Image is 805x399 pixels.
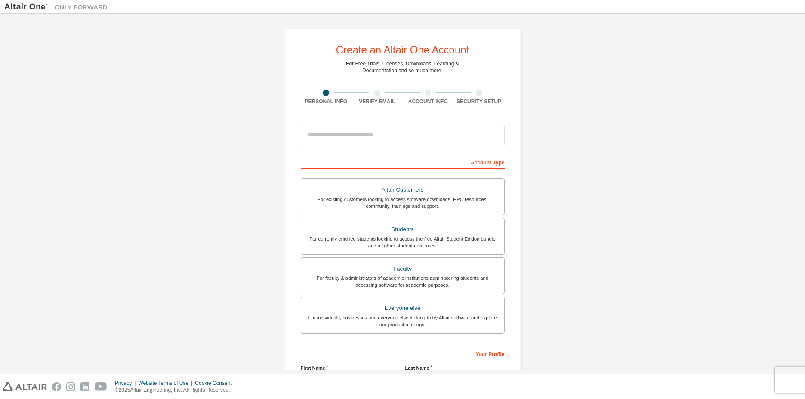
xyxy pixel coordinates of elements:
[80,382,89,391] img: linkedin.svg
[95,382,107,391] img: youtube.svg
[306,314,499,328] div: For individuals, businesses and everyone else looking to try Altair software and explore our prod...
[336,45,469,55] div: Create an Altair One Account
[306,223,499,235] div: Students
[453,98,505,105] div: Security Setup
[306,196,499,210] div: For existing customers looking to access software downloads, HPC resources, community, trainings ...
[306,235,499,249] div: For currently enrolled students looking to access the free Altair Student Edition bundle and all ...
[405,365,505,371] label: Last Name
[301,365,400,371] label: First Name
[115,387,237,394] p: © 2025 Altair Engineering, Inc. All Rights Reserved.
[3,382,47,391] img: altair_logo.svg
[352,98,403,105] div: Verify Email
[115,380,138,387] div: Privacy
[4,3,112,11] img: Altair One
[306,184,499,196] div: Altair Customers
[306,275,499,288] div: For faculty & administrators of academic institutions administering students and accessing softwa...
[52,382,61,391] img: facebook.svg
[306,302,499,314] div: Everyone else
[301,155,505,169] div: Account Type
[66,382,75,391] img: instagram.svg
[301,346,505,360] div: Your Profile
[403,98,454,105] div: Account Info
[138,380,195,387] div: Website Terms of Use
[346,60,459,74] div: For Free Trials, Licenses, Downloads, Learning & Documentation and so much more.
[306,263,499,275] div: Faculty
[195,380,237,387] div: Cookie Consent
[301,98,352,105] div: Personal Info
